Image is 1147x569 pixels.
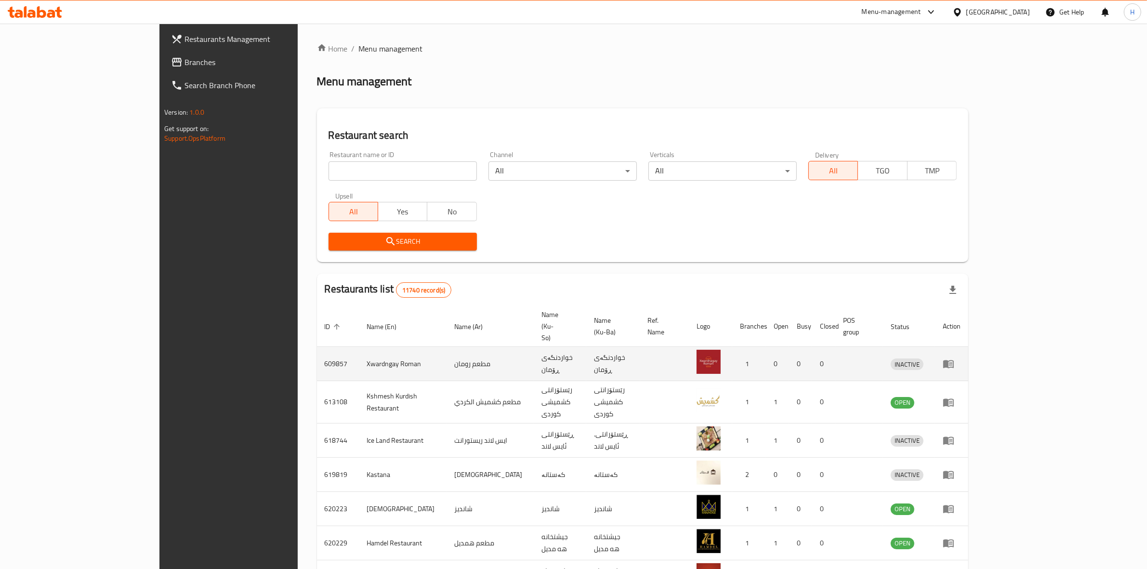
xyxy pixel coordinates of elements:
td: 1 [732,347,766,381]
td: کەستانە [586,458,640,492]
td: 0 [766,347,789,381]
td: جيشتخانه هه مديل [586,526,640,560]
td: [DEMOGRAPHIC_DATA] [447,458,534,492]
td: 1 [732,526,766,560]
td: شانديز [534,492,586,526]
span: OPEN [891,538,914,549]
div: All [488,161,637,181]
div: INACTIVE [891,469,923,481]
a: Search Branch Phone [163,74,351,97]
div: [GEOGRAPHIC_DATA] [966,7,1030,17]
td: مطعم كشميش الكردي [447,381,534,423]
td: جيشتخانه هه مديل [534,526,586,560]
a: Restaurants Management [163,27,351,51]
span: All [813,164,854,178]
span: Branches [185,56,343,68]
td: 1 [766,381,789,423]
td: 0 [812,347,835,381]
td: 0 [812,381,835,423]
label: Upsell [335,192,353,199]
td: 0 [789,526,812,560]
td: 0 [812,492,835,526]
td: 0 [789,347,812,381]
div: Menu-management [862,6,921,18]
img: Kshmesh Kurdish Restaurant [697,388,721,412]
div: Menu [943,397,961,408]
td: 0 [812,423,835,458]
td: رێستۆرانتی کشمیشى كوردى [534,381,586,423]
th: Branches [732,306,766,347]
div: Menu [943,537,961,549]
td: 0 [789,423,812,458]
td: 1 [732,381,766,423]
h2: Restaurant search [329,128,957,143]
td: [DEMOGRAPHIC_DATA] [359,492,447,526]
span: Status [891,321,922,332]
td: 0 [812,526,835,560]
td: مطعم رومان [447,347,534,381]
th: Logo [689,306,732,347]
td: 0 [766,458,789,492]
td: خواردنگەی ڕۆمان [586,347,640,381]
td: .ڕێستۆرانتی ئایس لاند [586,423,640,458]
td: 2 [732,458,766,492]
span: INACTIVE [891,359,923,370]
span: H [1130,7,1134,17]
div: Menu [943,503,961,515]
h2: Restaurants list [325,282,452,298]
img: Hamdel Restaurant [697,529,721,553]
span: Restaurants Management [185,33,343,45]
div: Menu [943,469,961,480]
td: ڕێستۆرانتی ئایس لاند [534,423,586,458]
span: TGO [862,164,903,178]
span: OPEN [891,503,914,515]
td: 1 [732,492,766,526]
td: 0 [789,381,812,423]
span: Name (En) [367,321,409,332]
span: 1.0.0 [189,106,204,119]
a: Branches [163,51,351,74]
span: Ref. Name [648,315,677,338]
td: 1 [766,423,789,458]
span: No [431,205,473,219]
span: INACTIVE [891,435,923,446]
div: INACTIVE [891,358,923,370]
td: 0 [812,458,835,492]
span: Yes [382,205,423,219]
th: Busy [789,306,812,347]
button: No [427,202,476,221]
button: All [808,161,858,180]
td: خواردنگەی ڕۆمان [534,347,586,381]
h2: Menu management [317,74,412,89]
td: ايس لاند ريستورانت [447,423,534,458]
td: مطعم همديل [447,526,534,560]
td: شانديز [447,492,534,526]
div: Export file [941,278,964,302]
span: Name (Ku-So) [541,309,575,344]
td: 1 [766,526,789,560]
img: Shandiz [697,495,721,519]
div: All [648,161,797,181]
td: Kshmesh Kurdish Restaurant [359,381,447,423]
th: Open [766,306,789,347]
span: 11740 record(s) [396,286,451,295]
a: Support.OpsPlatform [164,132,225,145]
button: Yes [378,202,427,221]
span: Name (Ku-Ba) [594,315,629,338]
div: OPEN [891,503,914,515]
span: ID [325,321,343,332]
input: Search for restaurant name or ID.. [329,161,477,181]
button: All [329,202,378,221]
span: TMP [911,164,953,178]
span: OPEN [891,397,914,408]
li: / [352,43,355,54]
img: Xwardngay Roman [697,350,721,374]
span: Search Branch Phone [185,79,343,91]
span: INACTIVE [891,469,923,480]
span: All [333,205,374,219]
td: 0 [789,492,812,526]
td: 0 [789,458,812,492]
